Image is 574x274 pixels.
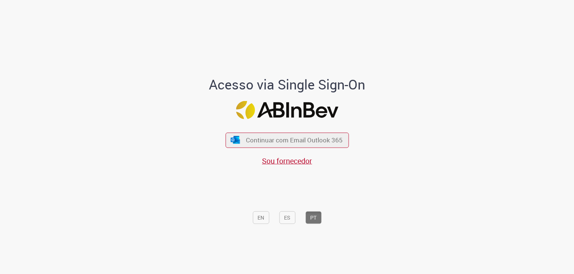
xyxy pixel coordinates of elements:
[253,211,269,224] button: EN
[246,136,343,144] span: Continuar com Email Outlook 365
[236,101,338,119] img: Logo ABInBev
[305,211,321,224] button: PT
[183,77,391,92] h1: Acesso via Single Sign-On
[230,136,241,144] img: ícone Azure/Microsoft 360
[279,211,295,224] button: ES
[262,156,312,166] a: Sou fornecedor
[225,132,349,148] button: ícone Azure/Microsoft 360 Continuar com Email Outlook 365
